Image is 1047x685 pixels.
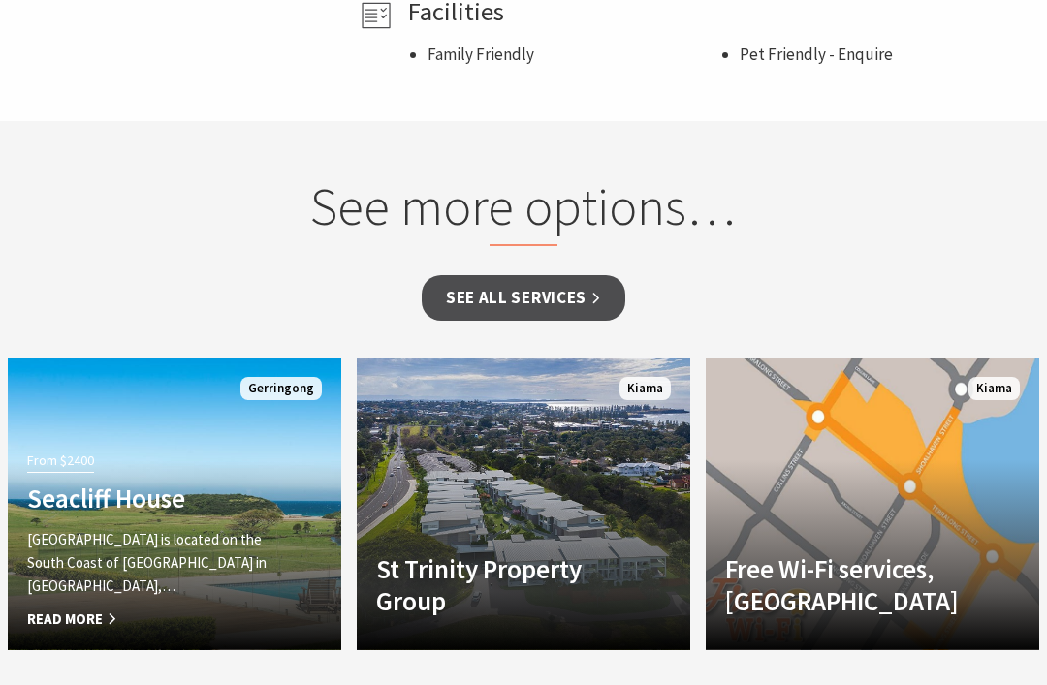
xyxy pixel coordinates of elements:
[725,553,969,616] h4: Free Wi-Fi services, [GEOGRAPHIC_DATA]
[428,42,720,68] li: Family Friendly
[27,450,94,472] span: From $2400
[422,275,625,321] a: See all Services
[376,553,620,616] h4: St Trinity Property Group
[357,358,690,650] a: Another Image Used St Trinity Property Group Kiama
[740,42,1032,68] li: Pet Friendly - Enquire
[27,528,271,598] p: [GEOGRAPHIC_DATA] is located on the South Coast of [GEOGRAPHIC_DATA] in [GEOGRAPHIC_DATA],…
[706,358,1039,650] a: Free Wi-Fi services, [GEOGRAPHIC_DATA] Kiama
[968,377,1020,401] span: Kiama
[240,377,322,401] span: Gerringong
[27,607,271,631] span: Read More
[193,174,855,246] h2: See more options…
[27,483,271,514] h4: Seacliff House
[8,358,341,650] a: From $2400 Seacliff House [GEOGRAPHIC_DATA] is located on the South Coast of [GEOGRAPHIC_DATA] in...
[619,377,671,401] span: Kiama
